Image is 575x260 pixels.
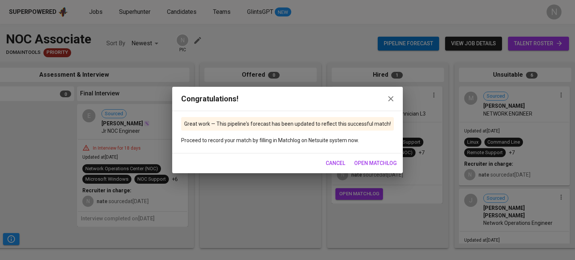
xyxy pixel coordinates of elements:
span: open matchlog [354,159,397,168]
button: Cancel [323,156,348,170]
div: Congratulations! [181,93,394,105]
button: open matchlog [351,156,400,170]
p: Great work — This pipeline's forecast has been updated to reflect this successful match! [184,120,391,128]
span: Cancel [326,159,345,168]
p: Proceed to record your match by filling in Matchlog on Netsuite system now. [181,137,394,144]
